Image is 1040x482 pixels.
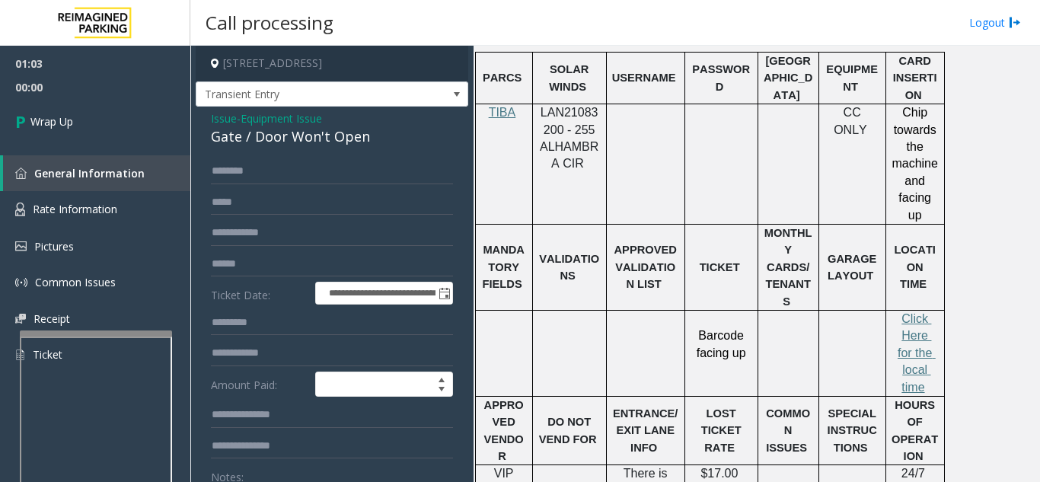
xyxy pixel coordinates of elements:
a: TIBA [489,107,516,119]
span: Click Here for the local time [898,312,936,394]
span: USERNAME [612,72,676,84]
span: Barcode facing up [697,329,748,359]
label: Amount Paid: [207,372,311,397]
span: $17.00 [700,467,738,480]
img: 'icon' [15,241,27,251]
span: EQUIPMENT [826,63,878,92]
span: Issue [211,110,237,126]
span: Equipment Issue [241,110,322,126]
a: General Information [3,155,190,191]
span: APPROVED VENDOR [484,399,524,462]
img: logout [1009,14,1021,30]
span: Wrap Up [30,113,73,129]
img: 'icon' [15,168,27,179]
div: Gate / Door Won't Open [211,126,453,147]
span: CC ONLY [834,106,867,136]
img: 'icon' [15,314,26,324]
span: Transient Entry [196,82,413,107]
span: CARD INSERTION [893,55,937,101]
label: Ticket Date: [207,282,311,305]
h4: [STREET_ADDRESS] [196,46,468,81]
span: SOLAR WINDS [549,63,592,92]
img: 'icon' [15,276,27,289]
span: TICKET [700,261,740,273]
span: MANDATORY FIELDS [483,244,525,290]
span: COMMON ISSUES [766,407,810,454]
span: [GEOGRAPHIC_DATA] [764,55,812,101]
a: Logout [969,14,1021,30]
span: TIBA [489,106,516,119]
a: Click Here for the local time [898,313,936,394]
span: - [237,111,322,126]
span: LOCATION TIME [894,244,936,290]
span: SPECIAL INSTRUCTIONS [828,407,879,454]
span: Rate Information [33,202,117,216]
span: PASSWORD [692,63,750,92]
span: HOURS OF OPERATION [892,399,938,462]
span: PARCS [483,72,522,84]
span: Pictures [34,239,74,254]
img: 'icon' [15,348,25,362]
span: Common Issues [35,275,116,289]
span: Receipt [33,311,70,326]
span: DO NOT VEND FOR [539,416,597,445]
span: APPROVED VALIDATION LIST [614,244,680,290]
img: 'icon' [15,203,25,216]
span: GARAGE LAYOUT [828,253,879,282]
span: Toggle popup [435,282,452,304]
span: VALIDATIONS [539,253,599,282]
h3: Call processing [198,4,341,41]
span: ENTRANCE/EXIT LANE INFO [613,407,678,454]
span: Chip towards the machine and facing up [892,106,941,221]
span: MONTHLY CARDS/TENANTS [764,227,812,308]
span: 24/7 [901,467,925,480]
span: LOST TICKET RATE [701,407,745,454]
span: Increase value [431,372,452,385]
span: General Information [34,166,145,180]
span: Decrease value [431,385,452,397]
